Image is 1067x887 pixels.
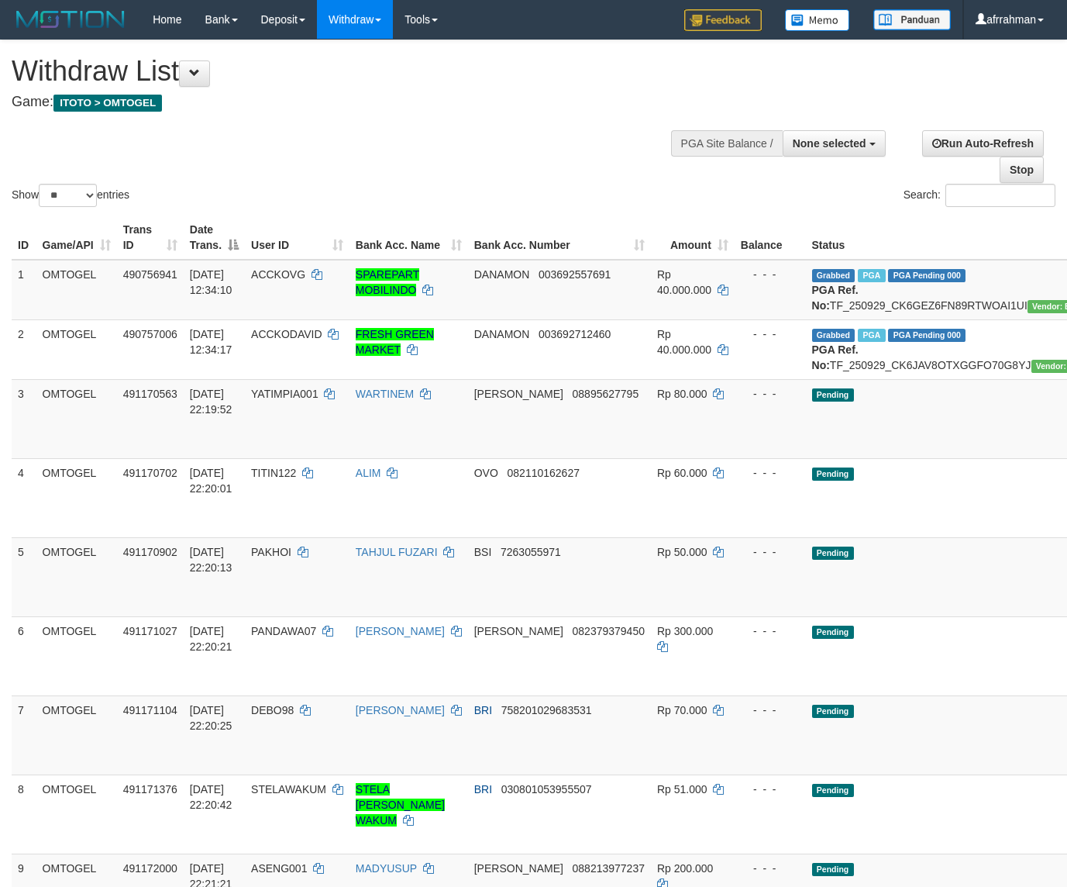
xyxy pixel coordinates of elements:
span: None selected [793,137,866,150]
span: 491170902 [123,546,177,558]
span: Pending [812,863,854,876]
span: Copy 7263055971 to clipboard [501,546,561,558]
span: 491171027 [123,625,177,637]
span: Pending [812,388,854,402]
th: Bank Acc. Number: activate to sort column ascending [468,216,651,260]
span: Rp 50.000 [657,546,707,558]
th: Trans ID: activate to sort column ascending [117,216,184,260]
span: Copy 08895627795 to clipboard [573,388,639,400]
td: OMTOGEL [36,379,117,458]
span: Copy 030801053955507 to clipboard [501,783,592,796]
span: DANAMON [474,268,530,281]
th: User ID: activate to sort column ascending [245,216,349,260]
span: Rp 300.000 [657,625,713,637]
span: [DATE] 12:34:10 [190,268,232,296]
img: panduan.png [873,9,951,30]
img: Button%20Memo.svg [785,9,850,31]
span: Rp 51.000 [657,783,707,796]
span: Copy 088213977237 to clipboard [573,862,645,875]
span: 491170563 [123,388,177,400]
a: WARTINEM [356,388,414,400]
h1: Withdraw List [12,56,696,87]
span: PAKHOI [251,546,291,558]
th: Amount: activate to sort column ascending [651,216,735,260]
span: Marked by afrrahman [858,329,885,342]
td: OMTOGEL [36,616,117,695]
a: SPAREPART MOBILINDO [356,268,419,296]
span: Copy 003692557691 to clipboard [539,268,611,281]
select: Showentries [39,184,97,207]
span: Rp 40.000.000 [657,328,711,356]
span: BSI [474,546,492,558]
a: FRESH GREEN MARKET [356,328,434,356]
td: 3 [12,379,36,458]
span: PGA Pending [888,329,965,342]
span: DEBO98 [251,704,294,716]
span: Rp 80.000 [657,388,707,400]
span: ACCKODAVID [251,328,322,340]
span: Rp 40.000.000 [657,268,711,296]
span: [DATE] 22:20:13 [190,546,232,574]
a: [PERSON_NAME] [356,704,445,716]
div: - - - [741,386,800,402]
a: MADYUSUP [356,862,417,875]
a: [PERSON_NAME] [356,625,445,637]
span: Pending [812,547,854,560]
div: - - - [741,782,800,797]
a: Stop [1000,157,1044,183]
td: OMTOGEL [36,775,117,854]
span: [PERSON_NAME] [474,388,563,400]
span: OVO [474,467,498,479]
span: [DATE] 22:20:42 [190,783,232,811]
span: [DATE] 22:20:21 [190,625,232,653]
th: Bank Acc. Name: activate to sort column ascending [349,216,468,260]
span: TITIN122 [251,467,296,479]
span: Copy 082110162627 to clipboard [508,467,580,479]
th: Balance [735,216,806,260]
b: PGA Ref. No: [812,343,859,371]
td: OMTOGEL [36,260,117,320]
td: 8 [12,775,36,854]
span: 491171104 [123,704,177,716]
td: 2 [12,319,36,379]
td: 4 [12,458,36,537]
span: [DATE] 22:20:25 [190,704,232,732]
span: Marked by afrrahman [858,269,885,282]
span: BRI [474,704,492,716]
span: [DATE] 12:34:17 [190,328,232,356]
a: TAHJUL FUZARI [356,546,438,558]
span: Pending [812,705,854,718]
span: Pending [812,626,854,639]
div: - - - [741,702,800,718]
td: OMTOGEL [36,319,117,379]
span: STELAWAKUM [251,783,326,796]
td: OMTOGEL [36,537,117,616]
span: Grabbed [812,269,855,282]
h4: Game: [12,95,696,110]
input: Search: [945,184,1055,207]
th: Date Trans.: activate to sort column descending [184,216,245,260]
span: 490756941 [123,268,177,281]
img: MOTION_logo.png [12,8,129,31]
span: 491170702 [123,467,177,479]
span: Rp 60.000 [657,467,707,479]
th: Game/API: activate to sort column ascending [36,216,117,260]
img: Feedback.jpg [684,9,762,31]
span: Grabbed [812,329,855,342]
span: Copy 082379379450 to clipboard [573,625,645,637]
div: PGA Site Balance / [671,130,783,157]
td: 5 [12,537,36,616]
a: Run Auto-Refresh [922,130,1044,157]
span: 491172000 [123,862,177,875]
div: - - - [741,544,800,560]
span: ITOTO > OMTOGEL [53,95,162,112]
span: ACCKOVG [251,268,305,281]
td: OMTOGEL [36,458,117,537]
span: Pending [812,784,854,797]
label: Show entries [12,184,129,207]
th: ID [12,216,36,260]
span: ASENG001 [251,862,307,875]
label: Search: [904,184,1055,207]
div: - - - [741,267,800,282]
td: OMTOGEL [36,695,117,775]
